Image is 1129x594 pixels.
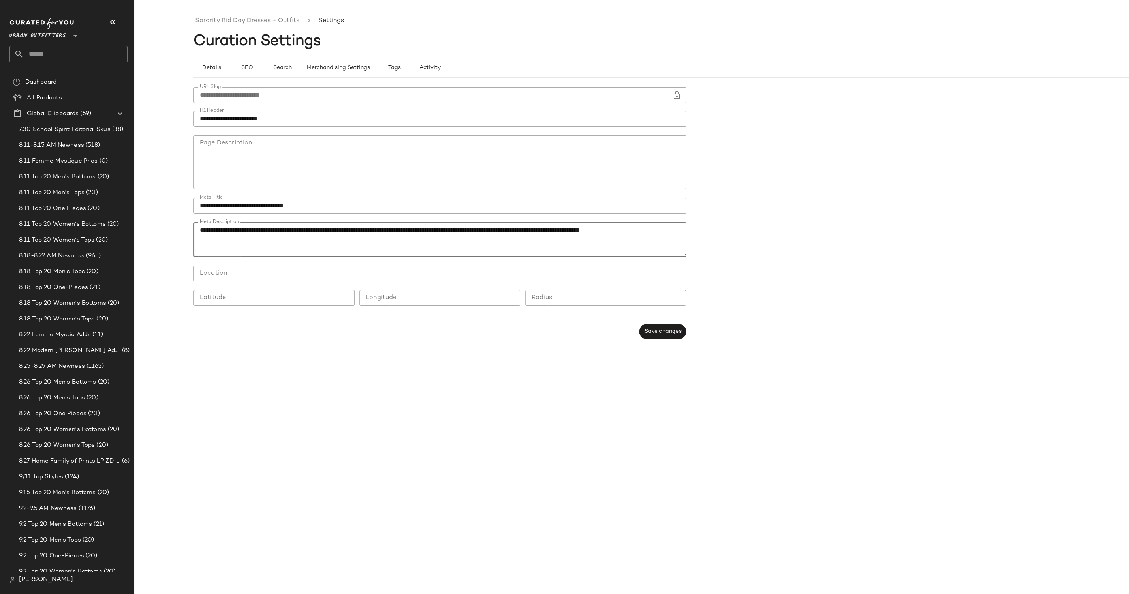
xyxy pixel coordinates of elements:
span: (20) [96,488,109,497]
span: 8.11 Top 20 Men's Tops [19,188,85,197]
span: (20) [106,299,120,308]
span: (20) [85,394,98,403]
span: Urban Outfitters [9,27,66,41]
span: (20) [95,315,108,324]
span: 8.18-8.22 AM Newness [19,251,85,260]
span: (124) [63,472,79,482]
span: Global Clipboards [27,109,79,118]
span: 8.11 Top 20 One Pieces [19,204,86,213]
span: (20) [86,409,100,418]
span: (20) [94,236,108,245]
span: 9.2-9.5 AM Newness [19,504,77,513]
span: (20) [95,441,108,450]
span: 8.26 Top 20 Men's Tops [19,394,85,403]
span: 9.2 Top 20 Men's Bottoms [19,520,92,529]
span: (20) [106,220,119,229]
span: (6) [120,457,130,466]
span: Activity [419,65,441,71]
span: 8.22 Modern [PERSON_NAME] Adds [19,346,120,355]
span: 9.2 Top 20 Women's Bottoms [19,567,102,576]
span: Details [201,65,221,71]
span: Dashboard [25,78,56,87]
span: [PERSON_NAME] [19,575,73,585]
span: (20) [96,378,110,387]
span: Curation Settings [193,34,321,49]
span: (20) [86,204,100,213]
button: Save changes [639,324,686,339]
span: 8.11 Top 20 Men's Bottoms [19,172,96,182]
span: (11) [91,330,103,339]
span: 9.2 Top 20 Men's Tops [19,536,81,545]
span: Tags [388,65,401,71]
span: 8.26 Top 20 Women's Bottoms [19,425,106,434]
span: (20) [85,267,98,276]
span: 9/11 Top Styles [19,472,63,482]
span: Search [273,65,292,71]
span: 8.26 Top 20 Men's Bottoms [19,378,96,387]
span: (20) [102,567,116,576]
span: All Products [27,94,62,103]
span: (8) [120,346,130,355]
a: Sorority Bid Day Dresses + Outfits [195,16,299,26]
img: svg%3e [9,577,16,583]
span: Save changes [644,328,681,335]
span: (0) [98,157,108,166]
span: (518) [84,141,100,150]
span: (21) [88,283,100,292]
span: 8.18 Top 20 Men's Tops [19,267,85,276]
span: 8.27 Home Family of Prints LP ZD Adds [19,457,120,466]
span: (1176) [77,504,96,513]
span: 9.2 Top 20 One-Pieces [19,551,84,560]
span: (965) [85,251,101,260]
span: 8.18 Top 20 One-Pieces [19,283,88,292]
span: 7.30 School Spirit Editorial Skus [19,125,111,134]
li: Settings [317,16,346,26]
span: Merchandising Settings [306,65,370,71]
span: (20) [96,172,109,182]
span: 8.11 Top 20 Women's Bottoms [19,220,106,229]
span: 8.18 Top 20 Women's Bottoms [19,299,106,308]
span: 8.11 Femme Mystique Prios [19,157,98,166]
span: 8.25-8.29 AM Newness [19,362,85,371]
span: (1162) [85,362,104,371]
span: SEO [240,65,253,71]
span: (59) [79,109,91,118]
span: 8.22 Femme Mystic Adds [19,330,91,339]
span: 8.26 Top 20 One Pieces [19,409,86,418]
span: (20) [81,536,94,545]
span: 8.18 Top 20 Women's Tops [19,315,95,324]
span: (38) [111,125,124,134]
span: 9.15 Top 20 Men's Bottoms [19,488,96,497]
img: svg%3e [13,78,21,86]
span: 8.11-8.15 AM Newness [19,141,84,150]
span: (20) [106,425,120,434]
img: cfy_white_logo.C9jOOHJF.svg [9,18,77,29]
span: 8.11 Top 20 Women's Tops [19,236,94,245]
span: (20) [84,551,98,560]
span: (20) [85,188,98,197]
span: 8.26 Top 20 Women's Tops [19,441,95,450]
span: (21) [92,520,104,529]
